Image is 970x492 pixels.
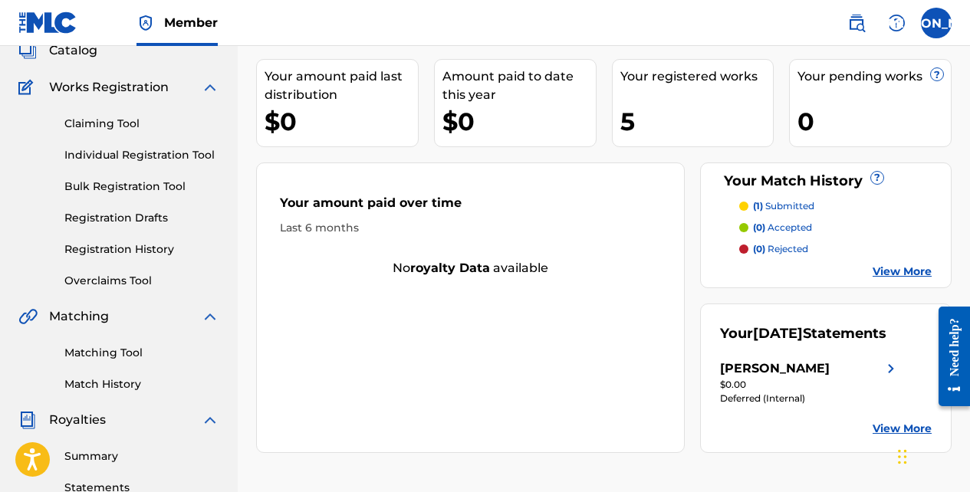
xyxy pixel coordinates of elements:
strong: royalty data [410,261,490,275]
div: Your amount paid last distribution [265,67,418,104]
img: Royalties [18,411,37,429]
p: submitted [753,199,814,213]
div: 0 [797,104,951,139]
span: Works Registration [49,78,169,97]
div: [PERSON_NAME] [720,359,830,378]
span: ? [871,172,883,184]
img: right chevron icon [882,359,900,378]
span: (1) [753,200,763,212]
span: Royalties [49,411,106,429]
a: Bulk Registration Tool [64,179,219,195]
a: (1) submitted [739,199,932,213]
iframe: Resource Center [927,294,970,418]
div: $0 [265,104,418,139]
span: ? [931,68,943,80]
span: Catalog [49,41,97,60]
div: Deferred (Internal) [720,392,899,405]
div: No available [257,259,684,277]
img: Matching [18,307,38,326]
img: expand [201,78,219,97]
a: Registration History [64,241,219,257]
a: Matching Tool [64,345,219,361]
a: View More [873,421,932,437]
a: View More [873,264,932,280]
div: User Menu [921,8,952,38]
img: Top Rightsholder [136,14,155,32]
img: MLC Logo [18,11,77,34]
p: rejected [753,242,808,256]
div: Your pending works [797,67,951,86]
div: Amount paid to date this year [442,67,596,104]
span: (0) [753,221,765,233]
div: Your registered works [620,67,774,86]
img: search [847,14,866,32]
div: $0.00 [720,378,899,392]
div: 5 [620,104,774,139]
span: Matching [49,307,109,326]
img: expand [201,307,219,326]
a: Summary [64,448,219,464]
span: Member [164,14,218,31]
div: $0 [442,104,596,139]
a: Match History [64,376,219,392]
img: Catalog [18,41,37,60]
iframe: Chat Widget [893,418,970,492]
a: Public Search [841,8,872,38]
a: (0) rejected [739,242,932,256]
div: Help [881,8,912,38]
a: Registration Drafts [64,210,219,226]
img: help [887,14,906,32]
a: Claiming Tool [64,116,219,132]
div: Your Statements [720,323,886,344]
a: [PERSON_NAME]right chevron icon$0.00Deferred (Internal) [720,359,899,405]
div: Drag [898,434,907,480]
a: (0) accepted [739,221,932,235]
a: Individual Registration Tool [64,147,219,163]
span: [DATE] [753,325,803,342]
p: accepted [753,221,812,235]
a: Overclaims Tool [64,273,219,289]
img: expand [201,411,219,429]
a: CatalogCatalog [18,41,97,60]
div: Your Match History [720,171,932,192]
div: Your amount paid over time [280,194,661,220]
div: Last 6 months [280,220,661,236]
img: Works Registration [18,78,38,97]
span: (0) [753,243,765,254]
